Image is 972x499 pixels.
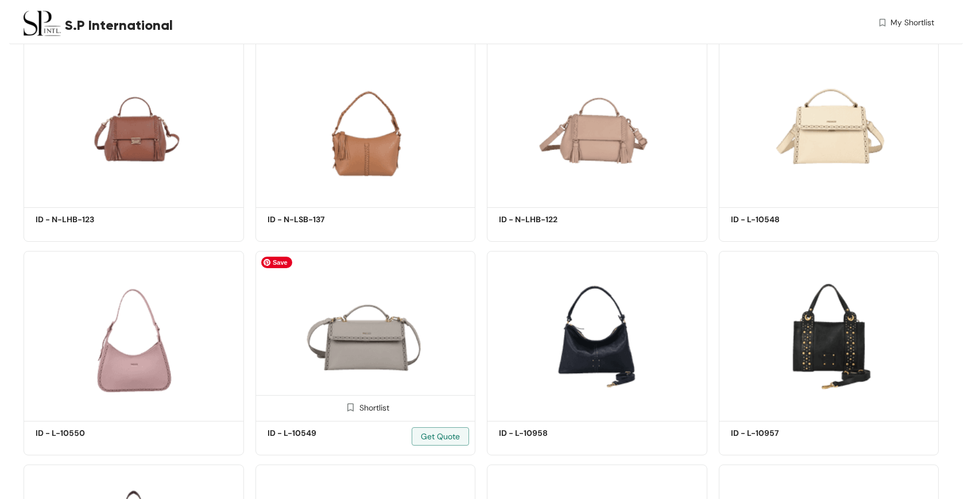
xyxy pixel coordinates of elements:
img: a706a27f-7f05-459b-b82d-8982a93cbca0 [719,251,939,417]
img: 4671c60a-2580-4258-9d34-ae270b3a9e8c [487,251,707,417]
h5: ID - L-10548 [731,214,828,226]
span: S.P International [65,15,173,36]
img: 8fdd17ea-a865-4a42-8b6f-868e675043f7 [255,251,476,417]
button: Get Quote [412,427,469,446]
img: Shortlist [345,402,356,413]
h5: ID - L-10958 [499,427,597,439]
h5: ID - N-LSB-137 [268,214,365,226]
h5: ID - N-LHB-123 [36,214,133,226]
h5: ID - L-10550 [36,427,133,439]
div: Shortlist [341,401,389,412]
span: Get Quote [421,430,460,443]
img: Buyer Portal [24,5,61,42]
img: dbeab239-d873-4e65-b0db-020368a32ee2 [487,38,707,204]
img: b15cb9b0-96f0-406e-abea-bb57fef90e5e [255,38,476,204]
span: My Shortlist [890,17,934,29]
img: ece880c8-43f2-4b02-80ee-a6ac4b5d9de4 [24,251,244,417]
img: wishlist [877,17,888,29]
h5: ID - L-10957 [731,427,828,439]
h5: ID - N-LHB-122 [499,214,597,226]
img: 0429f753-b592-4197-b914-96d4b95d8262 [24,38,244,204]
h5: ID - L-10549 [268,427,365,439]
img: f0591cb1-5822-4a90-a73e-135b26827a8f [719,38,939,204]
span: Save [261,257,292,268]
